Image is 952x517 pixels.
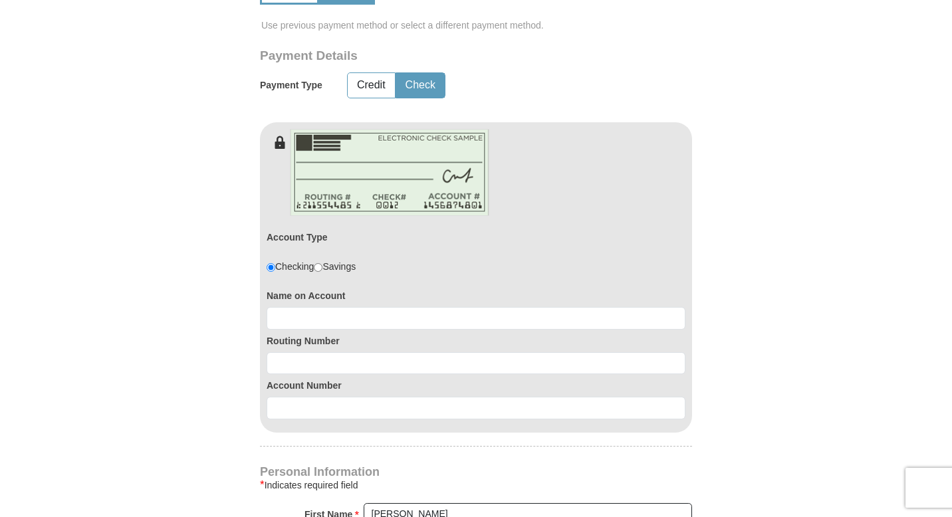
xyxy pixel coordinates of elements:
img: check-en.png [290,129,489,216]
h4: Personal Information [260,466,692,477]
label: Routing Number [267,334,685,348]
label: Account Type [267,231,328,244]
button: Credit [348,73,395,98]
div: Indicates required field [260,477,692,493]
h5: Payment Type [260,80,322,91]
div: Checking Savings [267,260,356,273]
label: Name on Account [267,289,685,302]
button: Check [396,73,445,98]
span: Use previous payment method or select a different payment method. [261,19,693,32]
h3: Payment Details [260,49,599,64]
label: Account Number [267,379,685,392]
